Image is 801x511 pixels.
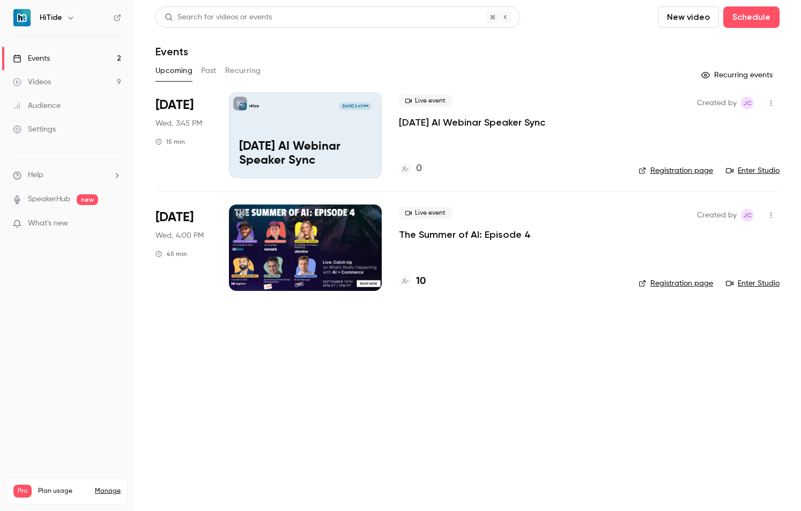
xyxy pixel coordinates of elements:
[399,274,426,289] a: 10
[726,278,780,289] a: Enter Studio
[658,6,719,28] button: New video
[155,137,185,146] div: 15 min
[155,97,194,114] span: [DATE]
[165,12,272,23] div: Search for videos or events
[38,487,88,495] span: Plan usage
[399,116,545,129] a: [DATE] AI Webinar Speaker Sync
[201,62,217,79] button: Past
[28,194,70,205] a: SpeakerHub
[28,218,68,229] span: What's new
[28,170,43,181] span: Help
[743,97,752,109] span: JC
[155,45,188,58] h1: Events
[13,485,32,498] span: Pro
[13,77,51,87] div: Videos
[639,165,713,176] a: Registration page
[239,140,372,168] p: [DATE] AI Webinar Speaker Sync
[155,209,194,226] span: [DATE]
[399,207,452,220] span: Live event
[229,92,382,178] a: Sept 10 AI Webinar Speaker SyncHiTide[DATE] 3:45 PM[DATE] AI Webinar Speaker Sync
[399,162,422,176] a: 0
[249,104,259,109] p: HiTide
[639,278,713,289] a: Registration page
[77,194,98,205] span: new
[40,12,62,23] h6: HiTide
[13,53,50,64] div: Events
[155,230,204,241] span: Wed, 4:00 PM
[155,118,202,129] span: Wed, 3:45 PM
[416,162,422,176] h4: 0
[155,92,212,178] div: Sep 10 Wed, 3:45 PM (America/New York)
[697,97,737,109] span: Created by
[723,6,780,28] button: Schedule
[416,274,426,289] h4: 10
[225,62,261,79] button: Recurring
[697,209,737,222] span: Created by
[155,205,212,290] div: Sep 10 Wed, 4:00 PM (America/New York)
[696,67,780,84] button: Recurring events
[155,62,192,79] button: Upcoming
[339,103,371,110] span: [DATE] 3:45 PM
[399,94,452,107] span: Live event
[741,97,754,109] span: Jesse Clemmens
[399,228,531,241] a: The Summer of AI: Episode 4
[741,209,754,222] span: Jesse Clemmens
[13,124,56,135] div: Settings
[13,9,31,26] img: HiTide
[743,209,752,222] span: JC
[726,165,780,176] a: Enter Studio
[108,219,121,229] iframe: Noticeable Trigger
[13,170,121,181] li: help-dropdown-opener
[95,487,121,495] a: Manage
[13,100,61,111] div: Audience
[155,250,187,258] div: 45 min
